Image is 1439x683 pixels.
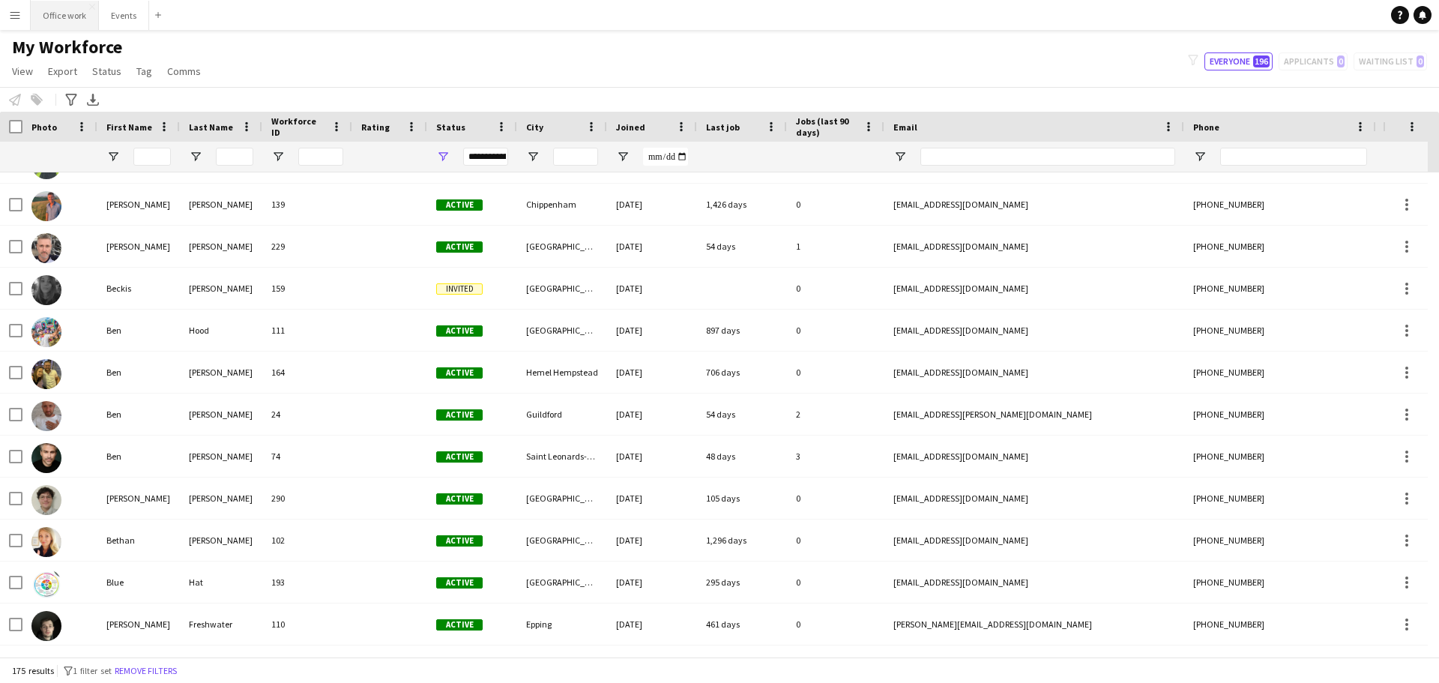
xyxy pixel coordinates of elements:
button: Everyone196 [1204,52,1273,70]
input: Phone Filter Input [1220,148,1367,166]
span: Active [436,367,483,379]
span: Photo [31,121,57,133]
img: Ben Watson [31,443,61,473]
span: Active [436,535,483,547]
div: [PHONE_NUMBER] [1184,310,1376,351]
div: 290 [262,478,352,519]
div: 0 [787,604,884,645]
div: Freshwater [180,604,262,645]
span: Last Name [189,121,233,133]
div: [EMAIL_ADDRESS][DOMAIN_NAME] [884,226,1184,267]
button: Open Filter Menu [1193,150,1207,163]
button: Open Filter Menu [271,150,285,163]
div: Ben [97,394,180,435]
img: Ben Parkinson [31,401,61,431]
div: [PERSON_NAME] [97,478,180,519]
button: Open Filter Menu [616,150,630,163]
div: 74 [262,436,352,477]
div: [PERSON_NAME] [180,268,262,309]
div: [PERSON_NAME] [180,436,262,477]
span: Active [436,577,483,589]
span: Active [436,493,483,505]
div: 24 [262,394,352,435]
div: 110 [262,604,352,645]
div: [PHONE_NUMBER] [1184,478,1376,519]
span: Export [48,64,77,78]
span: Rating [361,121,390,133]
img: Beckis Cooper [31,275,61,305]
span: View [12,64,33,78]
div: [PERSON_NAME] [180,226,262,267]
span: Active [436,619,483,631]
div: 0 [787,268,884,309]
div: Chippenham [517,184,607,225]
div: [EMAIL_ADDRESS][DOMAIN_NAME] [884,562,1184,603]
div: [DATE] [607,436,697,477]
div: [EMAIL_ADDRESS][DOMAIN_NAME] [884,268,1184,309]
span: 1 filter set [73,665,112,676]
div: [DATE] [607,604,697,645]
div: [EMAIL_ADDRESS][DOMAIN_NAME] [884,184,1184,225]
span: Active [436,325,483,337]
input: Last Name Filter Input [216,148,253,166]
input: City Filter Input [553,148,598,166]
div: [PHONE_NUMBER] [1184,604,1376,645]
img: Ben Hood [31,317,61,347]
div: 159 [262,268,352,309]
div: [GEOGRAPHIC_DATA] [517,310,607,351]
input: Workforce ID Filter Input [298,148,343,166]
span: Jobs (last 90 days) [796,115,857,138]
div: 461 days [697,604,787,645]
img: Brandon Freshwater [31,611,61,641]
div: [DATE] [607,394,697,435]
div: [PERSON_NAME] [180,394,262,435]
div: Epping [517,604,607,645]
img: Arthur O [31,191,61,221]
button: Remove filters [112,663,180,679]
img: Benjamin Kennedy [31,485,61,515]
div: 1 [787,226,884,267]
div: [EMAIL_ADDRESS][DOMAIN_NAME] [884,352,1184,393]
div: Bethan [97,520,180,561]
input: Email Filter Input [920,148,1175,166]
input: Joined Filter Input [643,148,688,166]
div: Hood [180,310,262,351]
a: View [6,61,39,81]
div: 139 [262,184,352,225]
div: [PHONE_NUMBER] [1184,520,1376,561]
div: [GEOGRAPHIC_DATA] [517,478,607,519]
span: Status [92,64,121,78]
div: [DATE] [607,226,697,267]
button: Open Filter Menu [526,150,540,163]
div: 0 [787,184,884,225]
img: Ben Norman [31,359,61,389]
span: Active [436,409,483,421]
input: First Name Filter Input [133,148,171,166]
span: Active [436,199,483,211]
div: Saint Leonards-on-sea [517,436,607,477]
img: ashley veit [31,233,61,263]
div: [GEOGRAPHIC_DATA] [517,226,607,267]
div: [PHONE_NUMBER] [1184,268,1376,309]
span: Last job [706,121,740,133]
span: Tag [136,64,152,78]
div: [PERSON_NAME] [180,352,262,393]
div: [PERSON_NAME] [180,520,262,561]
div: 0 [787,520,884,561]
div: 54 days [697,394,787,435]
div: [DATE] [607,520,697,561]
div: 295 days [697,562,787,603]
div: 0 [787,478,884,519]
span: Comms [167,64,201,78]
button: Events [99,1,149,30]
div: 111 [262,310,352,351]
div: Beckis [97,268,180,309]
span: Email [893,121,917,133]
div: [EMAIL_ADDRESS][DOMAIN_NAME] [884,520,1184,561]
div: [EMAIL_ADDRESS][PERSON_NAME][DOMAIN_NAME] [884,394,1184,435]
div: 54 days [697,226,787,267]
span: 196 [1253,55,1270,67]
div: [DATE] [607,268,697,309]
div: [DATE] [607,352,697,393]
div: 0 [787,562,884,603]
